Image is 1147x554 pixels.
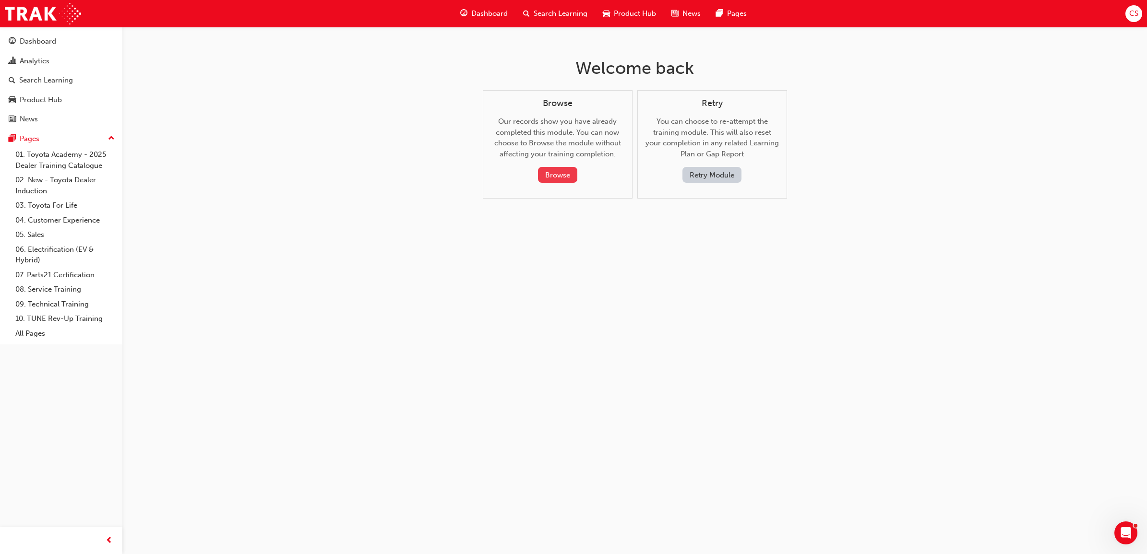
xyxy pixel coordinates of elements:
a: Analytics [4,52,119,70]
a: 03. Toyota For Life [12,198,119,213]
h4: Browse [491,98,624,109]
div: Our records show you have already completed this module. You can now choose to Browse the module ... [491,98,624,183]
span: chart-icon [9,57,16,66]
a: news-iconNews [664,4,708,24]
a: 06. Electrification (EV & Hybrid) [12,242,119,268]
a: guage-iconDashboard [453,4,515,24]
a: pages-iconPages [708,4,754,24]
span: up-icon [108,132,115,145]
div: Product Hub [20,94,62,106]
button: Browse [538,167,577,183]
a: 08. Service Training [12,282,119,297]
img: Trak [5,3,81,24]
div: News [20,114,38,125]
a: News [4,110,119,128]
div: Pages [20,133,39,144]
span: News [682,8,701,19]
a: 01. Toyota Academy - 2025 Dealer Training Catalogue [12,147,119,173]
a: 04. Customer Experience [12,213,119,228]
button: Pages [4,130,119,148]
button: CS [1125,5,1142,22]
span: news-icon [9,115,16,124]
span: Dashboard [471,8,508,19]
span: pages-icon [9,135,16,143]
span: Search Learning [534,8,587,19]
h1: Welcome back [483,58,787,79]
a: Product Hub [4,91,119,109]
div: Dashboard [20,36,56,47]
a: 05. Sales [12,227,119,242]
span: CS [1129,8,1138,19]
span: car-icon [603,8,610,20]
h4: Retry [645,98,779,109]
a: All Pages [12,326,119,341]
span: pages-icon [716,8,723,20]
span: Product Hub [614,8,656,19]
iframe: Intercom live chat [1114,521,1137,544]
a: 02. New - Toyota Dealer Induction [12,173,119,198]
div: Analytics [20,56,49,67]
span: search-icon [9,76,15,85]
button: DashboardAnalyticsSearch LearningProduct HubNews [4,31,119,130]
span: guage-icon [460,8,467,20]
a: Dashboard [4,33,119,50]
a: car-iconProduct Hub [595,4,664,24]
div: Search Learning [19,75,73,86]
span: search-icon [523,8,530,20]
button: Retry Module [682,167,741,183]
span: prev-icon [106,535,113,547]
div: You can choose to re-attempt the training module. This will also reset your completion in any rel... [645,98,779,183]
span: Pages [727,8,747,19]
a: 09. Technical Training [12,297,119,312]
a: Search Learning [4,71,119,89]
span: car-icon [9,96,16,105]
span: guage-icon [9,37,16,46]
a: 07. Parts21 Certification [12,268,119,283]
span: news-icon [671,8,679,20]
a: 10. TUNE Rev-Up Training [12,311,119,326]
a: search-iconSearch Learning [515,4,595,24]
